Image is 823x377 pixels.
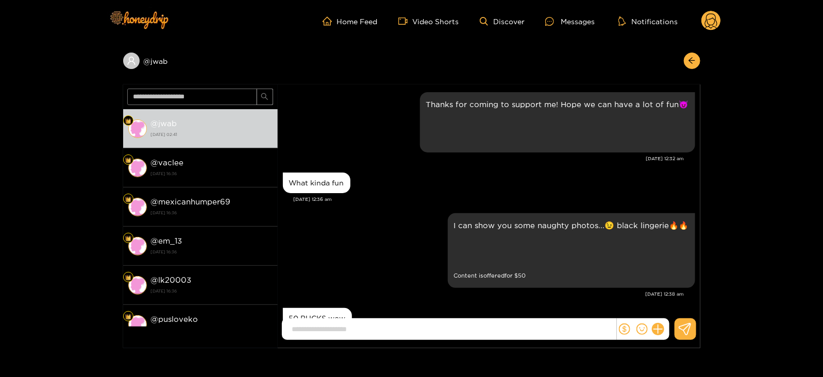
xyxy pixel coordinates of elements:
img: conversation [128,198,147,216]
img: Fan Level [125,314,131,320]
div: Messages [545,15,595,27]
strong: [DATE] 16:36 [151,247,273,256]
span: user [127,56,136,65]
img: Fan Level [125,196,131,202]
img: conversation [128,315,147,334]
span: home [323,16,337,26]
span: video-camera [398,16,413,26]
a: Video Shorts [398,16,459,26]
strong: @ vaclee [151,158,184,167]
strong: @ jwab [151,119,177,128]
span: arrow-left [688,57,696,65]
a: Home Feed [323,16,378,26]
div: What kinda fun [289,179,344,187]
p: Thanks for coming to support me! Hope we can have a lot of fun😈 [426,98,689,110]
strong: @ mexicanhumper69 [151,197,231,206]
img: Fan Level [125,157,131,163]
img: Fan Level [125,275,131,281]
div: 50 BUCKS wow [289,314,346,322]
div: [DATE] 12:32 am [283,155,684,162]
img: Fan Level [125,118,131,124]
strong: [DATE] 16:36 [151,169,273,178]
img: conversation [128,159,147,177]
strong: @ pusloveko [151,315,198,323]
div: Aug. 21, 12:36 am [283,173,350,193]
strong: @ lk20003 [151,276,192,284]
strong: [DATE] 16:35 [151,325,273,335]
div: [DATE] 12:36 am [294,196,695,203]
img: conversation [128,119,147,138]
span: dollar [619,323,630,335]
button: search [257,89,273,105]
small: Content is offered for $ 50 [454,270,689,282]
img: conversation [128,276,147,295]
button: arrow-left [684,53,700,69]
div: [DATE] 12:38 am [283,290,684,298]
div: Aug. 21, 12:38 am [448,213,695,288]
button: dollar [617,321,632,337]
div: @jwab [123,53,278,69]
span: search [261,93,268,101]
div: Aug. 21, 12:48 am [283,308,352,329]
img: Fan Level [125,235,131,242]
a: Discover [480,17,525,26]
strong: @ em_13 [151,236,182,245]
span: smile [636,323,648,335]
img: conversation [128,237,147,255]
strong: [DATE] 16:36 [151,286,273,296]
div: Aug. 21, 12:32 am [420,92,695,152]
p: I can show you some naughty photos...😉 black lingerie🔥🔥 [454,219,689,231]
strong: [DATE] 16:36 [151,208,273,217]
button: Notifications [615,16,681,26]
strong: [DATE] 02:41 [151,130,273,139]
